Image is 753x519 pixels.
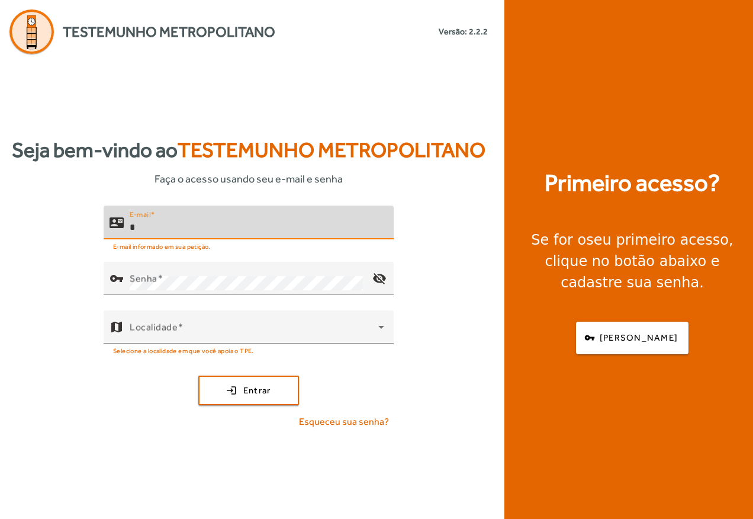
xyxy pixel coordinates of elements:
span: Entrar [243,384,271,398]
img: Logo Agenda [9,9,54,54]
span: [PERSON_NAME] [600,331,678,345]
span: Esqueceu sua senha? [299,415,389,429]
button: Entrar [198,376,299,405]
mat-hint: E-mail informado em sua petição. [113,239,211,252]
mat-icon: contact_mail [110,215,124,229]
strong: seu primeiro acesso [586,232,729,248]
mat-label: E-mail [130,210,150,219]
mat-hint: Selecione a localidade em que você apoia o TPE. [113,344,254,357]
div: Se for o , clique no botão abaixo e cadastre sua senha. [519,229,746,293]
span: Faça o acesso usando seu e-mail e senha [155,171,343,187]
mat-icon: map [110,320,124,334]
mat-label: Senha [130,273,157,284]
span: Testemunho Metropolitano [63,21,275,43]
mat-icon: vpn_key [110,271,124,286]
mat-label: Localidade [130,321,178,332]
small: Versão: 2.2.2 [439,25,488,38]
mat-icon: visibility_off [365,264,394,293]
button: [PERSON_NAME] [576,322,688,354]
strong: Seja bem-vindo ao [12,134,485,166]
strong: Primeiro acesso? [545,165,720,201]
span: Testemunho Metropolitano [178,138,485,162]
